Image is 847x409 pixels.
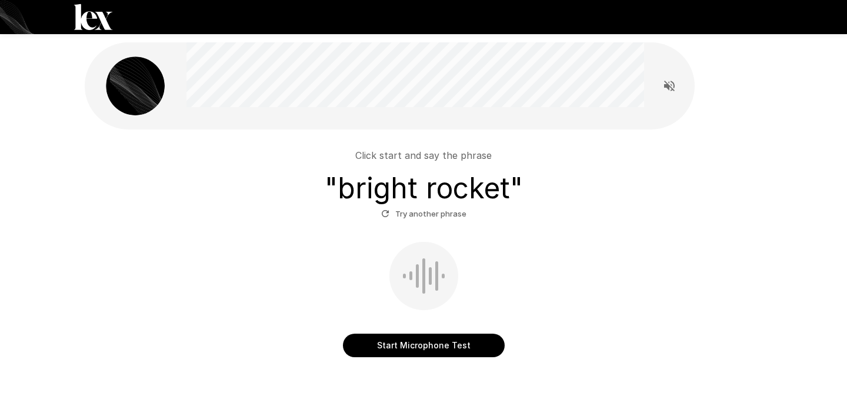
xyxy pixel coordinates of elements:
[378,205,469,223] button: Try another phrase
[343,334,505,357] button: Start Microphone Test
[106,56,165,115] img: lex_avatar2.png
[325,172,523,205] h3: " bright rocket "
[355,148,492,162] p: Click start and say the phrase
[658,74,681,98] button: Read questions aloud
